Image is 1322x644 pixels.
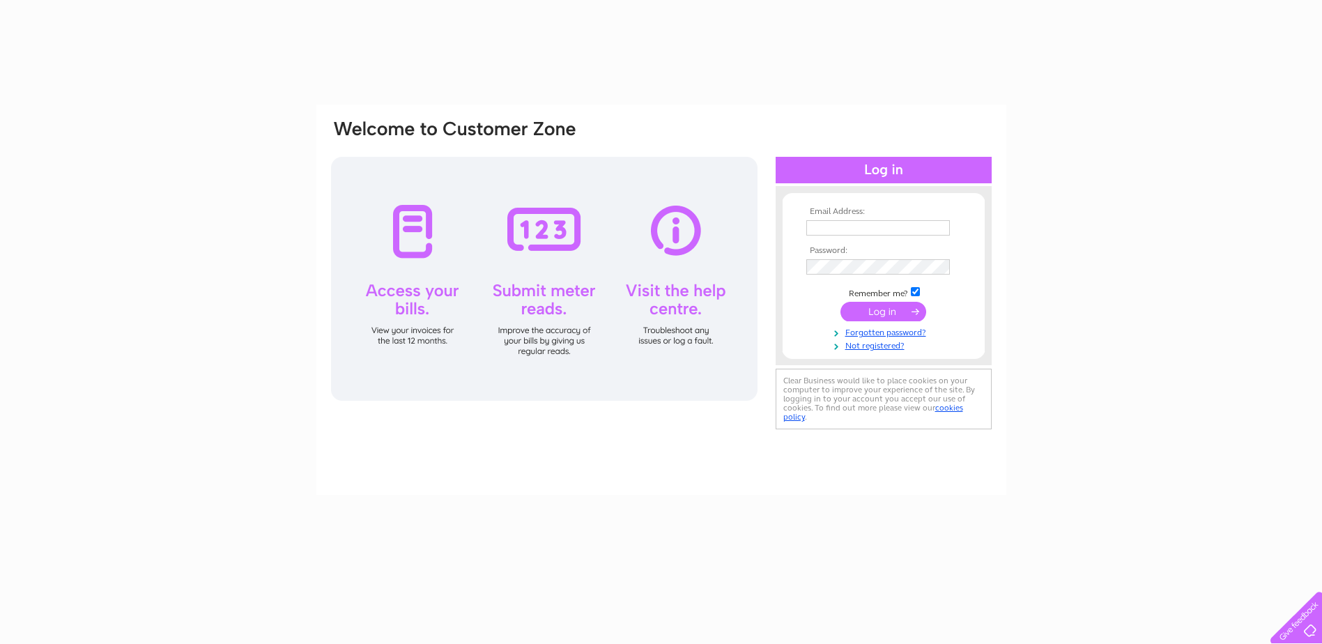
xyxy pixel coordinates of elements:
[803,207,964,217] th: Email Address:
[776,369,992,429] div: Clear Business would like to place cookies on your computer to improve your experience of the sit...
[803,246,964,256] th: Password:
[840,302,926,321] input: Submit
[806,338,964,351] a: Not registered?
[783,403,963,422] a: cookies policy
[803,285,964,299] td: Remember me?
[806,325,964,338] a: Forgotten password?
